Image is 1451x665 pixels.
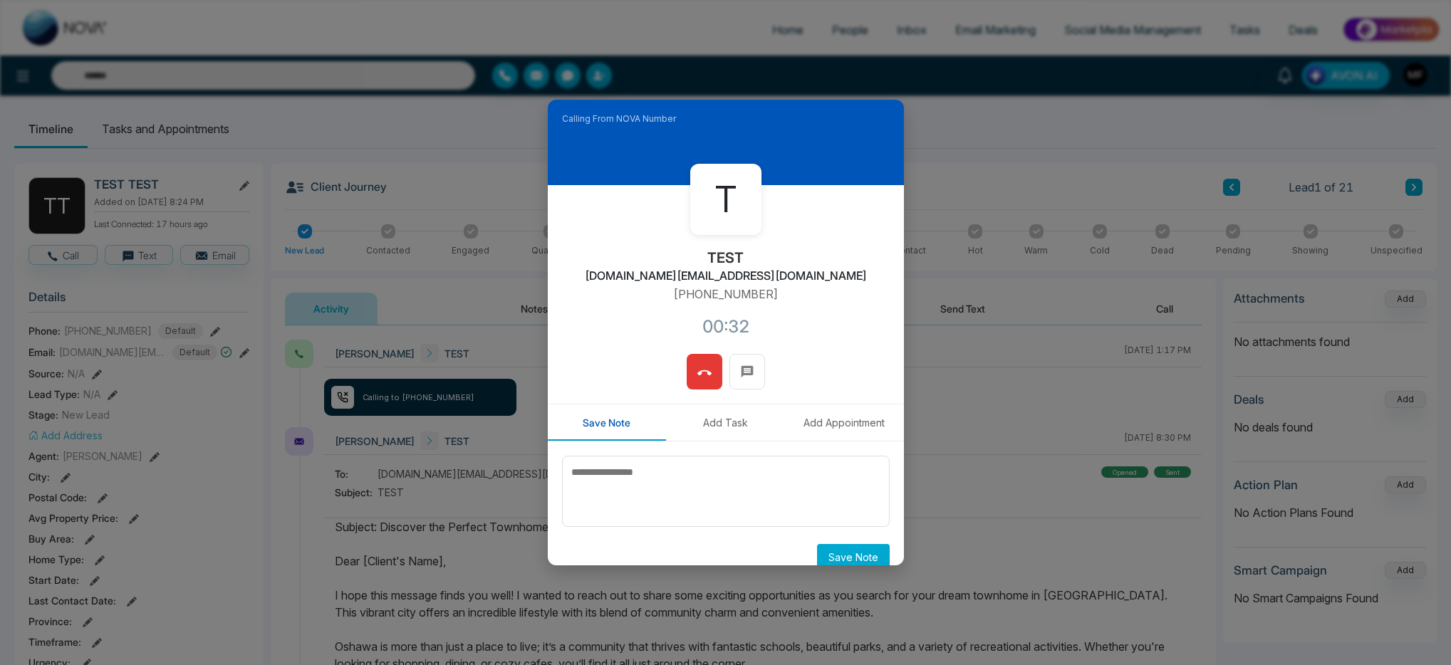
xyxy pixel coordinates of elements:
iframe: Intercom live chat [1403,617,1437,651]
button: Add Task [666,404,785,441]
button: Add Appointment [785,404,904,441]
h2: [DOMAIN_NAME][EMAIL_ADDRESS][DOMAIN_NAME] [585,269,867,283]
p: [PHONE_NUMBER] [673,286,778,303]
div: 00:32 [702,314,749,340]
span: Calling From NOVA Number [562,112,676,125]
button: Save Note [817,544,890,570]
button: Save Note [548,404,667,441]
h2: TEST [707,249,744,266]
span: T [715,173,737,226]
